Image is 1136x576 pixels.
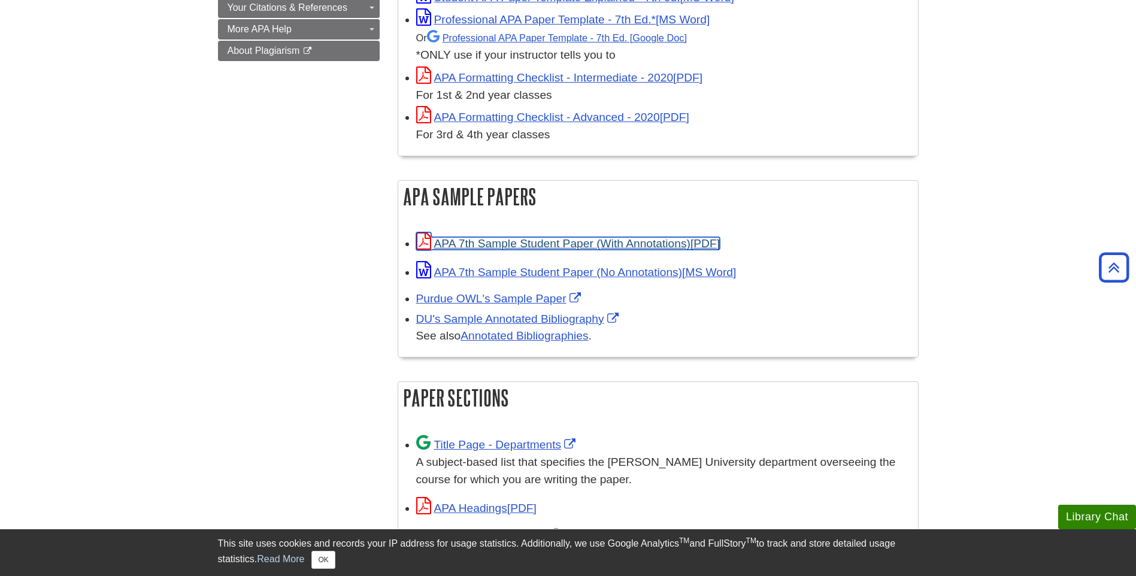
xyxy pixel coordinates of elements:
[746,536,756,545] sup: TM
[1058,505,1136,529] button: Library Chat
[416,71,703,84] a: Link opens in new window
[218,536,919,569] div: This site uses cookies and records your IP address for usage statistics. Additionally, we use Goo...
[427,32,687,43] a: Professional APA Paper Template - 7th Ed.
[416,29,912,64] div: *ONLY use if your instructor tells you to
[416,111,689,123] a: Link opens in new window
[416,438,579,451] a: Link opens in new window
[461,329,588,342] a: Annotated Bibliographies
[1095,259,1133,275] a: Back to Top
[416,87,912,104] div: For 1st & 2nd year classes
[416,126,912,144] div: For 3rd & 4th year classes
[416,502,537,514] a: Link opens in new window
[416,13,710,26] a: Link opens in new window
[311,551,335,569] button: Close
[398,181,918,213] h2: APA Sample Papers
[416,313,622,325] a: Link opens in new window
[416,328,912,345] div: See also .
[302,47,313,55] i: This link opens in a new window
[416,528,561,541] a: Link opens in new window
[416,292,584,305] a: Link opens in new window
[218,19,380,40] a: More APA Help
[228,46,300,56] span: About Plagiarism
[416,454,912,489] div: A subject-based list that specifies the [PERSON_NAME] University department overseeing the course...
[398,382,918,414] h2: Paper Sections
[416,32,687,43] small: Or
[257,554,304,564] a: Read More
[679,536,689,545] sup: TM
[228,2,347,13] span: Your Citations & References
[218,41,380,61] a: About Plagiarism
[416,237,720,250] a: Link opens in new window
[228,24,292,34] span: More APA Help
[416,266,737,278] a: Link opens in new window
